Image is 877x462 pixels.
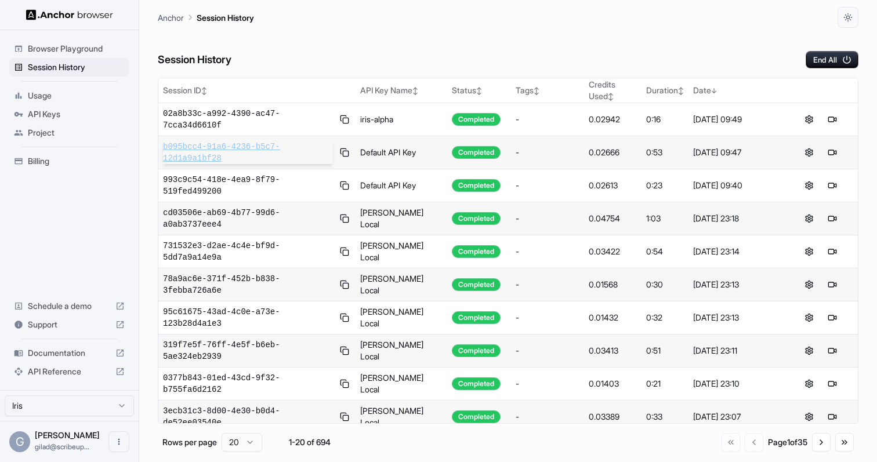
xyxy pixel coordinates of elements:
[9,297,129,315] div: Schedule a demo
[28,366,111,377] span: API Reference
[9,58,129,77] div: Session History
[589,279,637,290] div: 0.01568
[516,345,579,356] div: -
[108,431,129,452] button: Open menu
[452,344,501,357] div: Completed
[452,377,501,390] div: Completed
[28,61,125,73] span: Session History
[516,180,579,191] div: -
[163,372,333,395] span: 0377b843-01ed-43cd-9f32-b755fa6d2162
[516,114,579,125] div: -
[452,278,501,291] div: Completed
[589,345,637,356] div: 0.03413
[163,174,333,197] span: 993c9c54-418e-4ea9-8f79-519fed499200
[516,85,579,96] div: Tags
[452,311,501,324] div: Completed
[452,179,501,192] div: Completed
[9,39,129,58] div: Browser Playground
[516,213,579,224] div: -
[163,240,333,263] span: 731532e3-d2ae-4c4e-bf9d-5dd7a9a14e9a
[693,378,780,390] div: [DATE] 23:10
[693,114,780,125] div: [DATE] 09:49
[197,12,254,24] p: Session History
[693,279,780,290] div: [DATE] 23:13
[163,207,333,230] span: cd03506e-ab69-4b77-99d6-a0ab3737eee4
[693,213,780,224] div: [DATE] 23:18
[516,411,579,423] div: -
[693,411,780,423] div: [DATE] 23:07
[356,202,447,235] td: [PERSON_NAME] Local
[28,127,125,139] span: Project
[516,378,579,390] div: -
[163,108,333,131] span: 02a8b33c-a992-4390-ac47-7cca34d6610f
[163,273,333,296] span: 78a9ac6e-371f-452b-b838-3febba726a6e
[589,246,637,257] div: 0.03422
[163,405,333,428] span: 3ecb31c3-8d00-4e30-b0d4-de52ee03540e
[356,235,447,268] td: [PERSON_NAME] Local
[356,301,447,334] td: [PERSON_NAME] Local
[28,43,125,54] span: Browser Playground
[646,114,684,125] div: 0:16
[589,312,637,323] div: 0.01432
[711,86,717,95] span: ↓
[476,86,482,95] span: ↕
[9,152,129,170] div: Billing
[162,436,217,448] p: Rows per page
[589,213,637,224] div: 0.04754
[356,103,447,136] td: iris-alpha
[28,155,125,167] span: Billing
[589,114,637,125] div: 0.02942
[356,401,447,434] td: [PERSON_NAME] Local
[163,306,333,329] span: 95c61675-43ad-4c0e-a73e-123b28d4a1e3
[516,312,579,323] div: -
[360,85,443,96] div: API Key Name
[412,86,418,95] span: ↕
[646,246,684,257] div: 0:54
[28,108,125,120] span: API Keys
[28,300,111,312] span: Schedule a demo
[693,147,780,158] div: [DATE] 09:47
[356,268,447,301] td: [PERSON_NAME] Local
[356,334,447,368] td: [PERSON_NAME] Local
[163,339,333,362] span: 319f7e5f-76ff-4e5f-b6eb-5ae324eb2939
[281,436,339,448] div: 1-20 of 694
[35,430,100,440] span: Gilad Spitzer
[516,279,579,290] div: -
[163,85,351,96] div: Session ID
[9,315,129,334] div: Support
[452,245,501,258] div: Completed
[516,147,579,158] div: -
[646,147,684,158] div: 0:53
[452,212,501,225] div: Completed
[452,146,501,159] div: Completed
[158,12,184,24] p: Anchor
[9,431,30,452] div: G
[35,442,89,451] span: gilad@scribeup.io
[589,411,637,423] div: 0.03389
[9,123,129,142] div: Project
[589,79,637,102] div: Credits Used
[534,86,539,95] span: ↕
[9,344,129,362] div: Documentation
[693,180,780,191] div: [DATE] 09:40
[26,9,113,20] img: Anchor Logo
[678,86,684,95] span: ↕
[589,147,637,158] div: 0.02666
[646,180,684,191] div: 0:23
[693,246,780,257] div: [DATE] 23:14
[768,436,807,448] div: Page 1 of 35
[356,136,447,169] td: Default API Key
[646,411,684,423] div: 0:33
[9,105,129,123] div: API Keys
[452,410,501,423] div: Completed
[163,141,333,164] span: b095bcc4-91a6-4236-b5c7-12d1a9a1bf28
[646,378,684,390] div: 0:21
[693,85,780,96] div: Date
[201,86,207,95] span: ↕
[589,378,637,390] div: 0.01403
[452,113,501,126] div: Completed
[28,319,111,330] span: Support
[646,345,684,356] div: 0:51
[693,345,780,356] div: [DATE] 23:11
[356,368,447,401] td: [PERSON_NAME] Local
